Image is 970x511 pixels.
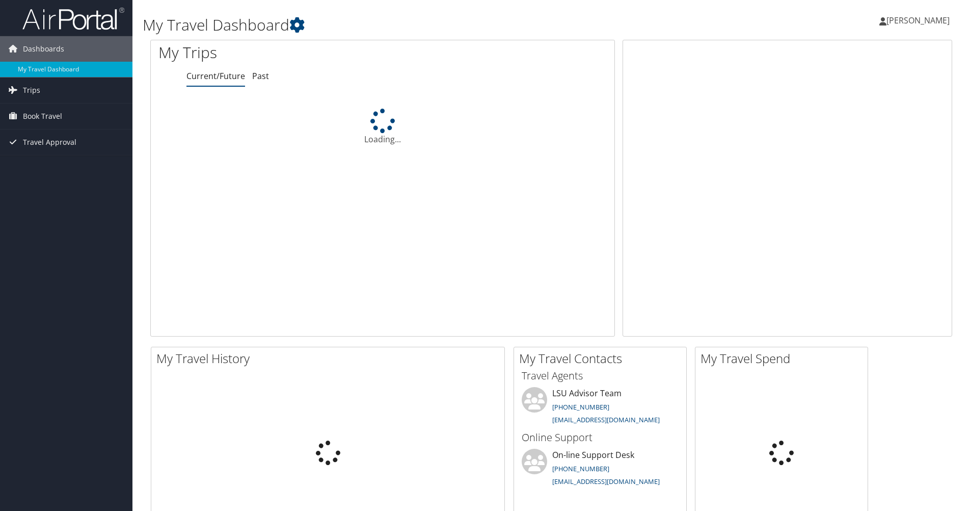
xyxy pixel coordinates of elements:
img: airportal-logo.png [22,7,124,31]
h1: My Trips [158,42,414,63]
span: Book Travel [23,104,62,129]
h1: My Travel Dashboard [143,14,687,36]
h3: Travel Agents [522,369,679,383]
a: [EMAIL_ADDRESS][DOMAIN_NAME] [552,415,660,424]
a: [PHONE_NUMBER] [552,464,609,473]
li: LSU Advisor Team [517,387,684,429]
span: Travel Approval [23,130,76,155]
span: [PERSON_NAME] [886,15,950,26]
a: Current/Future [186,70,245,82]
div: Loading... [151,109,614,145]
li: On-line Support Desk [517,449,684,491]
h3: Online Support [522,430,679,445]
a: Past [252,70,269,82]
h2: My Travel Contacts [519,350,686,367]
a: [EMAIL_ADDRESS][DOMAIN_NAME] [552,477,660,486]
a: [PHONE_NUMBER] [552,402,609,412]
h2: My Travel History [156,350,504,367]
span: Trips [23,78,40,103]
h2: My Travel Spend [700,350,868,367]
a: [PERSON_NAME] [879,5,960,36]
span: Dashboards [23,36,64,62]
